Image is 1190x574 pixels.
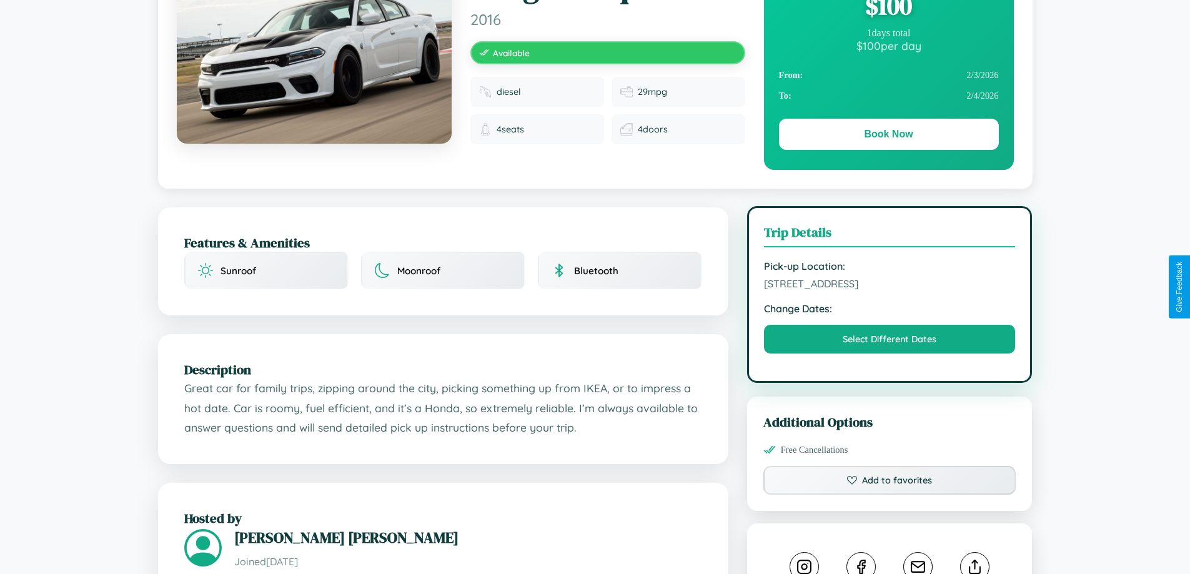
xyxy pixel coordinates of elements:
[184,379,702,438] p: Great car for family trips, zipping around the city, picking something up from IKEA, or to impres...
[764,260,1016,272] strong: Pick-up Location:
[493,47,530,58] span: Available
[764,302,1016,315] strong: Change Dates:
[497,124,524,135] span: 4 seats
[764,325,1016,354] button: Select Different Dates
[638,124,668,135] span: 4 doors
[764,277,1016,290] span: [STREET_ADDRESS]
[620,123,633,136] img: Doors
[184,509,702,527] h2: Hosted by
[779,119,999,150] button: Book Now
[397,265,440,277] span: Moonroof
[779,27,999,39] div: 1 days total
[497,86,521,97] span: diesel
[479,123,492,136] img: Seats
[1175,262,1184,312] div: Give Feedback
[638,86,667,97] span: 29 mpg
[470,10,745,29] span: 2016
[779,70,803,81] strong: From:
[184,360,702,379] h2: Description
[479,86,492,98] img: Fuel type
[764,223,1016,247] h3: Trip Details
[779,39,999,52] div: $ 100 per day
[779,91,791,101] strong: To:
[620,86,633,98] img: Fuel efficiency
[234,527,702,548] h3: [PERSON_NAME] [PERSON_NAME]
[779,86,999,106] div: 2 / 4 / 2026
[574,265,618,277] span: Bluetooth
[781,445,848,455] span: Free Cancellations
[763,413,1016,431] h3: Additional Options
[779,65,999,86] div: 2 / 3 / 2026
[221,265,256,277] span: Sunroof
[763,466,1016,495] button: Add to favorites
[184,234,702,252] h2: Features & Amenities
[234,553,702,571] p: Joined [DATE]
